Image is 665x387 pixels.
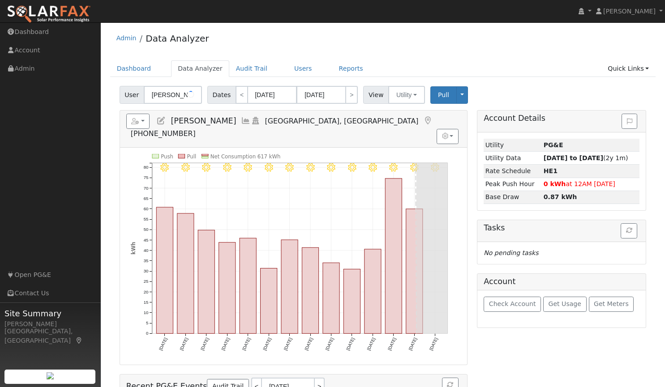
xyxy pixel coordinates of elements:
button: Get Usage [543,297,587,312]
a: < [236,86,248,104]
a: Map [423,116,433,125]
button: Utility [388,86,425,104]
span: Get Meters [594,300,629,307]
span: (2y 1m) [544,154,628,162]
button: Pull [430,86,457,104]
a: Admin [116,34,137,42]
span: [PHONE_NUMBER] [131,129,196,138]
td: Utility [484,139,542,152]
span: View [363,86,389,104]
a: > [345,86,358,104]
h5: Account Details [484,114,639,123]
a: Quick Links [601,60,656,77]
td: Peak Push Hour [484,178,542,191]
button: Check Account [484,297,541,312]
td: Utility Data [484,152,542,165]
a: Dashboard [110,60,158,77]
input: Select a User [144,86,202,104]
a: Audit Trail [229,60,274,77]
h5: Account [484,277,515,286]
td: Base Draw [484,191,542,204]
strong: ID: 17214980, authorized: 08/22/25 [544,141,563,149]
strong: C [544,167,558,174]
strong: 0 kWh [544,180,566,187]
button: Issue History [622,114,637,129]
span: Pull [438,91,449,98]
i: No pending tasks [484,249,538,256]
span: User [120,86,144,104]
a: Edit User (36037) [156,116,166,125]
h5: Tasks [484,223,639,233]
span: [PERSON_NAME] [171,116,236,125]
strong: 0.87 kWh [544,193,577,200]
button: Get Meters [589,297,634,312]
td: at 12AM [DATE] [542,178,639,191]
div: [PERSON_NAME] [4,319,96,329]
td: Rate Schedule [484,165,542,178]
div: [GEOGRAPHIC_DATA], [GEOGRAPHIC_DATA] [4,327,96,345]
a: Data Analyzer [146,33,209,44]
a: Login As (last Never) [251,116,261,125]
span: Site Summary [4,307,96,319]
span: [GEOGRAPHIC_DATA], [GEOGRAPHIC_DATA] [265,117,419,125]
img: SolarFax [7,5,91,24]
a: Users [287,60,319,77]
span: Dates [207,86,236,104]
span: [PERSON_NAME] [603,8,656,15]
img: retrieve [47,372,54,379]
a: Map [75,337,83,344]
a: Multi-Series Graph [241,116,251,125]
a: Data Analyzer [171,60,229,77]
strong: [DATE] to [DATE] [544,154,603,162]
a: Reports [332,60,370,77]
span: Get Usage [549,300,581,307]
button: Refresh [621,223,637,238]
span: Check Account [489,300,536,307]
